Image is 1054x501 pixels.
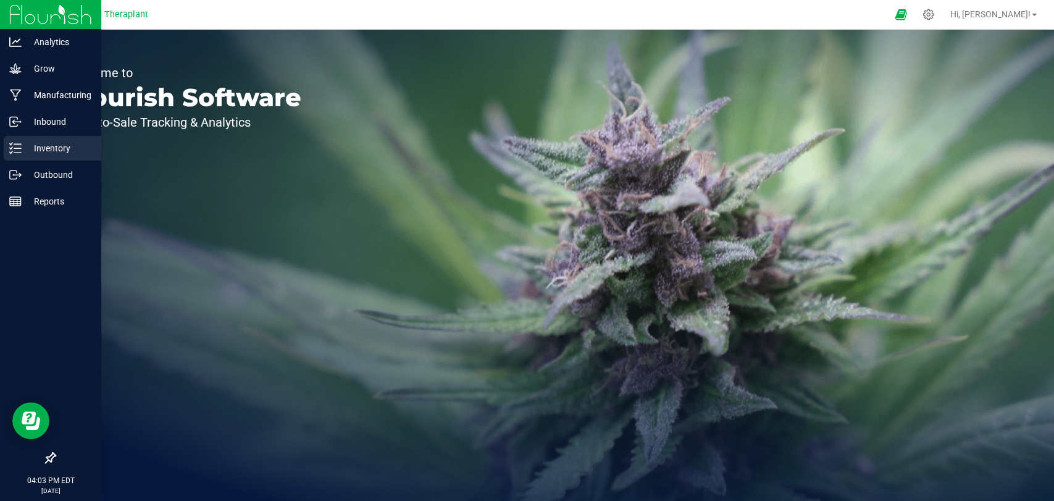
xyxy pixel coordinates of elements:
iframe: Resource center [12,402,49,439]
inline-svg: Outbound [9,169,22,181]
span: Theraplant [104,9,148,20]
p: Seed-to-Sale Tracking & Analytics [67,116,301,128]
p: Inventory [22,141,96,156]
p: Flourish Software [67,85,301,110]
inline-svg: Grow [9,62,22,75]
p: Manufacturing [22,88,96,103]
inline-svg: Analytics [9,36,22,48]
p: Inbound [22,114,96,129]
span: Hi, [PERSON_NAME]! [950,9,1031,19]
div: Manage settings [921,9,936,20]
span: Open Ecommerce Menu [887,2,914,27]
p: 04:03 PM EDT [6,475,96,486]
inline-svg: Inventory [9,142,22,154]
inline-svg: Inbound [9,116,22,128]
inline-svg: Reports [9,195,22,208]
p: [DATE] [6,486,96,495]
p: Analytics [22,35,96,49]
p: Reports [22,194,96,209]
inline-svg: Manufacturing [9,89,22,101]
p: Outbound [22,167,96,182]
p: Grow [22,61,96,76]
p: Welcome to [67,67,301,79]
